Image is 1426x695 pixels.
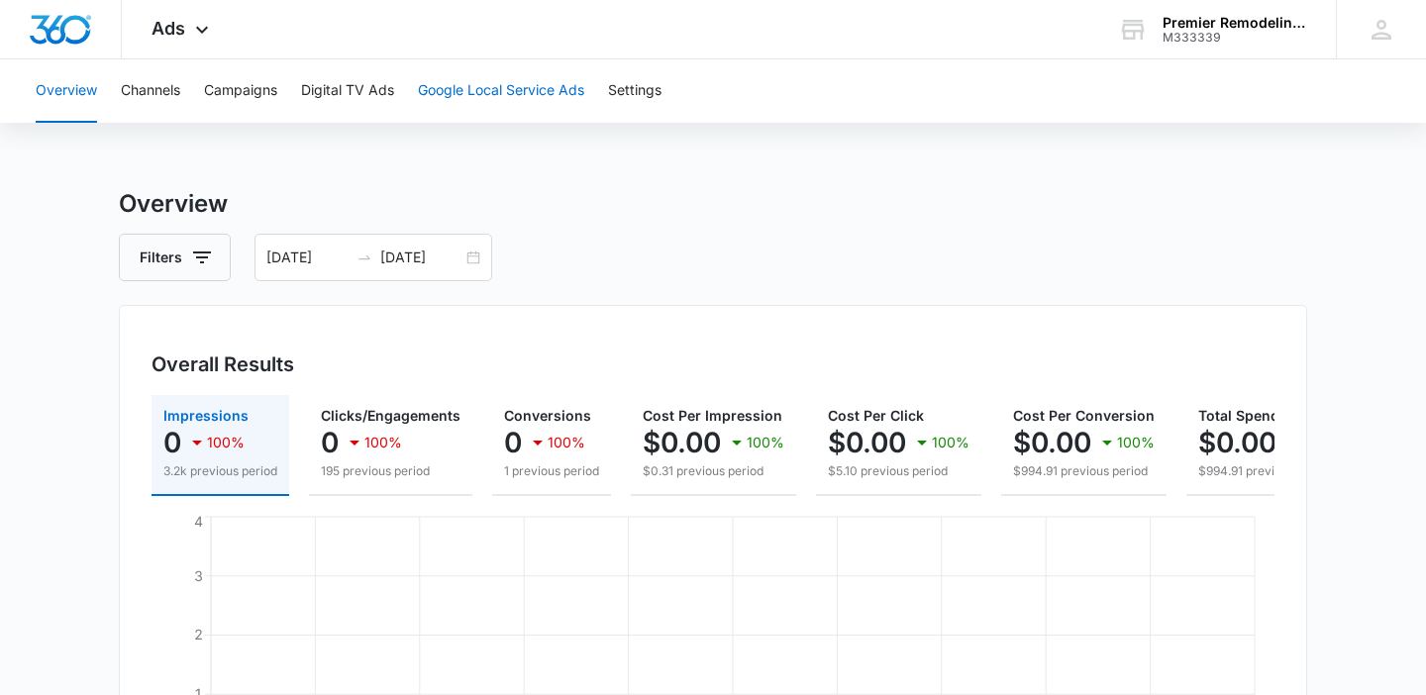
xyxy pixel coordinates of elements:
p: 100% [207,436,245,449]
span: Conversions [504,407,591,424]
button: Google Local Service Ads [418,59,584,123]
span: Cost Per Impression [643,407,782,424]
p: $0.31 previous period [643,462,784,480]
p: $0.00 [1198,427,1276,458]
p: 100% [747,436,784,449]
span: Impressions [163,407,249,424]
p: 100% [548,436,585,449]
p: 0 [321,427,339,458]
button: Filters [119,234,231,281]
tspan: 2 [194,626,203,643]
p: 195 previous period [321,462,460,480]
button: Campaigns [204,59,277,123]
p: 0 [504,427,522,458]
span: Cost Per Click [828,407,924,424]
button: Overview [36,59,97,123]
p: $994.91 previous period [1013,462,1155,480]
span: Ads [152,18,185,39]
p: $0.00 [643,427,721,458]
p: 0 [163,427,181,458]
h3: Overall Results [152,349,294,379]
p: 100% [1117,436,1155,449]
button: Channels [121,59,180,123]
div: account id [1163,31,1307,45]
input: End date [380,247,462,268]
button: Settings [608,59,662,123]
div: account name [1163,15,1307,31]
span: Clicks/Engagements [321,407,460,424]
span: to [356,249,372,265]
span: Cost Per Conversion [1013,407,1155,424]
input: Start date [266,247,349,268]
span: Total Spend [1198,407,1279,424]
p: $0.00 [1013,427,1091,458]
p: 100% [364,436,402,449]
tspan: 3 [194,567,203,584]
span: swap-right [356,249,372,265]
p: 3.2k previous period [163,462,277,480]
p: $0.00 [828,427,906,458]
tspan: 4 [194,513,203,530]
h3: Overview [119,186,1307,222]
button: Digital TV Ads [301,59,394,123]
p: $5.10 previous period [828,462,969,480]
p: 100% [932,436,969,449]
p: 1 previous period [504,462,599,480]
p: $994.91 previous period [1198,462,1340,480]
